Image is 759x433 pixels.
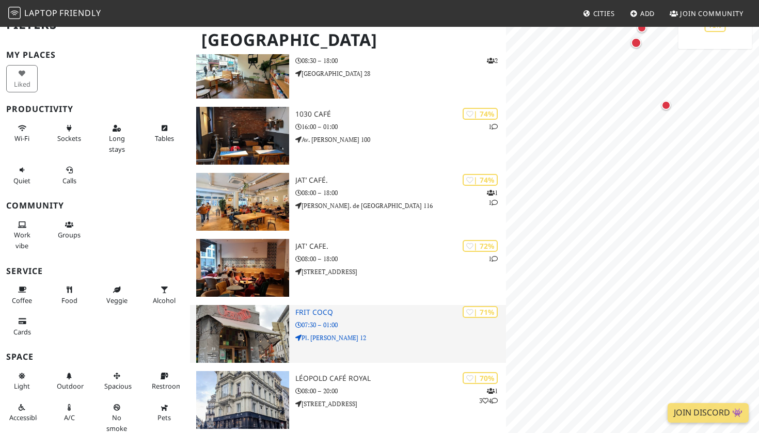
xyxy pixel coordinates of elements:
[106,413,127,432] span: Smoke free
[14,381,30,391] span: Natural light
[295,308,506,317] h3: Frit Cocq
[104,381,132,391] span: Spacious
[54,281,85,309] button: Food
[6,367,38,395] button: Light
[6,50,184,60] h3: My Places
[8,5,101,23] a: LaptopFriendly LaptopFriendly
[58,230,81,239] span: Group tables
[626,4,659,23] a: Add
[295,374,506,383] h3: Léopold Café Royal
[109,134,125,153] span: Long stays
[13,327,31,336] span: Credit cards
[61,296,77,305] span: Food
[13,176,30,185] span: Quiet
[196,41,289,99] img: Latté Art - Greek Pies & Coffee Station
[54,216,85,244] button: Groups
[196,305,289,363] img: Frit Cocq
[54,399,85,426] button: A/C
[295,320,506,330] p: 07:30 – 01:00
[463,372,498,384] div: | 70%
[24,7,58,19] span: Laptop
[101,281,133,309] button: Veggie
[106,296,128,305] span: Veggie
[149,399,180,426] button: Pets
[6,399,38,426] button: Accessible
[295,135,506,145] p: Av. [PERSON_NAME] 100
[14,230,30,250] span: People working
[62,176,76,185] span: Video/audio calls
[101,367,133,395] button: Spacious
[295,201,506,211] p: [PERSON_NAME]. de [GEOGRAPHIC_DATA] 116
[190,239,507,297] a: JAT' Cafe. | 72% 1 JAT' Cafe. 08:00 – 18:00 [STREET_ADDRESS]
[153,296,176,305] span: Alcohol
[196,239,289,297] img: JAT' Cafe.
[295,267,506,277] p: [STREET_ADDRESS]
[463,306,498,318] div: | 71%
[680,9,744,18] span: Join Community
[149,367,180,395] button: Restroom
[295,69,506,78] p: [GEOGRAPHIC_DATA] 28
[487,188,498,207] p: 1 1
[463,174,498,186] div: | 74%
[6,352,184,362] h3: Space
[295,386,506,396] p: 08:00 – 20:00
[196,107,289,165] img: 1030 Café
[593,9,615,18] span: Cities
[6,104,184,114] h3: Productivity
[59,7,101,19] span: Friendly
[640,9,655,18] span: Add
[6,216,38,254] button: Work vibe
[295,399,506,409] p: [STREET_ADDRESS]
[57,381,84,391] span: Outdoor area
[635,21,649,35] div: Map marker
[479,386,498,406] p: 1 3 4
[57,134,81,143] span: Power sockets
[629,36,643,50] div: Map marker
[6,281,38,309] button: Coffee
[64,413,75,422] span: Air conditioned
[190,173,507,231] a: JAT’ Café. | 74% 11 JAT’ Café. 08:00 – 18:00 [PERSON_NAME]. de [GEOGRAPHIC_DATA] 116
[190,107,507,165] a: 1030 Café | 74% 1 1030 Café 16:00 – 01:00 Av. [PERSON_NAME] 100
[193,26,504,54] h1: [GEOGRAPHIC_DATA]
[705,20,725,32] div: 71%
[12,296,32,305] span: Coffee
[295,110,506,119] h3: 1030 Café
[295,188,506,198] p: 08:00 – 18:00
[6,162,38,189] button: Quiet
[196,173,289,231] img: JAT’ Café.
[295,176,506,185] h3: JAT’ Café.
[463,108,498,120] div: | 74%
[295,122,506,132] p: 16:00 – 01:00
[155,134,174,143] span: Work-friendly tables
[659,99,673,112] div: Map marker
[6,266,184,276] h3: Service
[54,162,85,189] button: Calls
[6,201,184,211] h3: Community
[488,254,498,264] p: 1
[190,371,507,429] a: Léopold Café Royal | 70% 134 Léopold Café Royal 08:00 – 20:00 [STREET_ADDRESS]
[157,413,171,422] span: Pet friendly
[463,240,498,252] div: | 72%
[54,367,85,395] button: Outdoor
[190,305,507,363] a: Frit Cocq | 71% Frit Cocq 07:30 – 01:00 Pl. [PERSON_NAME] 12
[6,120,38,147] button: Wi-Fi
[488,122,498,132] p: 1
[295,254,506,264] p: 08:00 – 18:00
[295,333,506,343] p: Pl. [PERSON_NAME] 12
[14,134,29,143] span: Stable Wi-Fi
[149,120,180,147] button: Tables
[196,371,289,429] img: Léopold Café Royal
[579,4,619,23] a: Cities
[8,7,21,19] img: LaptopFriendly
[295,242,506,251] h3: JAT' Cafe.
[190,41,507,99] a: Latté Art - Greek Pies & Coffee Station | 87% 2 Latté Art - Greek Pies & Coffee Station 08:30 – 1...
[9,413,40,422] span: Accessible
[6,313,38,340] button: Cards
[668,403,749,423] a: Join Discord 👾
[149,281,180,309] button: Alcohol
[54,120,85,147] button: Sockets
[101,120,133,157] button: Long stays
[666,4,748,23] a: Join Community
[152,381,182,391] span: Restroom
